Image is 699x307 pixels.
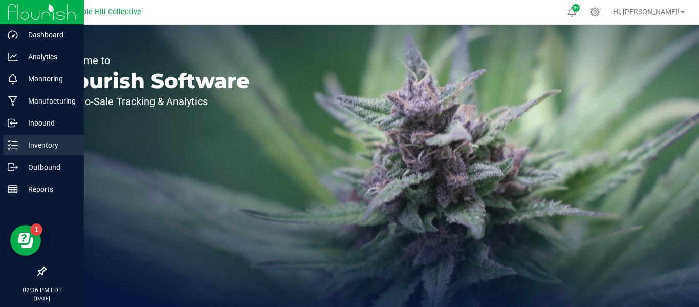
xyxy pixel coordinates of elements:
[8,96,18,106] inline-svg: Manufacturing
[18,161,79,173] p: Outbound
[68,8,141,16] span: Temple Hill Collective
[18,73,79,85] p: Monitoring
[55,71,250,91] p: Flourish Software
[18,183,79,195] p: Reports
[613,8,680,16] span: Hi, [PERSON_NAME]!
[18,51,79,63] p: Analytics
[8,74,18,84] inline-svg: Monitoring
[30,223,42,236] iframe: Resource center unread badge
[55,96,250,107] p: Seed-to-Sale Tracking & Analytics
[8,118,18,128] inline-svg: Inbound
[10,225,41,256] iframe: Resource center
[8,140,18,150] inline-svg: Inventory
[574,6,578,10] span: 9+
[55,55,250,66] p: Welcome to
[8,162,18,172] inline-svg: Outbound
[5,295,79,302] p: [DATE]
[18,29,79,41] p: Dashboard
[8,30,18,40] inline-svg: Dashboard
[8,52,18,62] inline-svg: Analytics
[18,95,79,107] p: Manufacturing
[18,139,79,151] p: Inventory
[8,184,18,194] inline-svg: Reports
[588,7,601,17] div: Manage settings
[18,117,79,129] p: Inbound
[5,285,79,295] p: 02:36 PM EDT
